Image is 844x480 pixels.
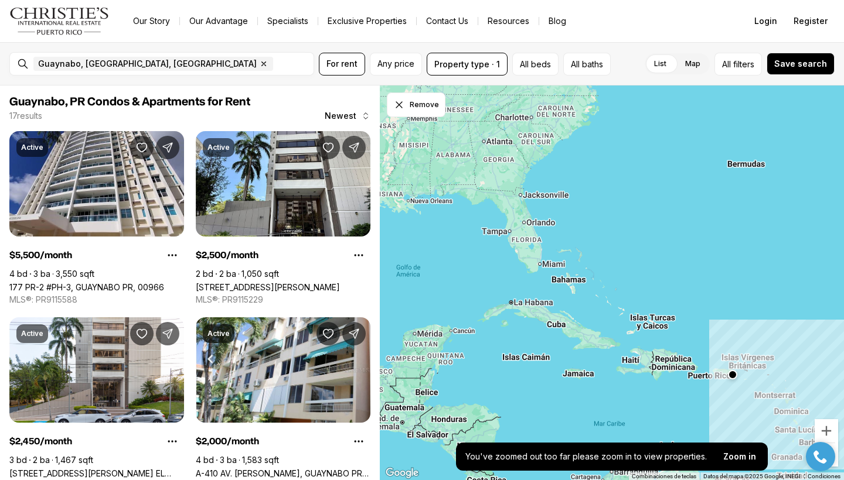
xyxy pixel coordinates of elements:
a: Blog [539,13,576,29]
button: Property options [161,244,184,267]
label: Map [676,53,710,74]
span: Save search [774,59,827,68]
button: Contact Us [417,13,478,29]
span: Guaynabo, PR Condos & Apartments for Rent [9,96,250,108]
button: Save Property: 177 PR-2 #PH-3 [130,136,154,159]
button: Dismiss drawing [387,92,445,117]
a: Resources [478,13,539,29]
a: Our Advantage [180,13,257,29]
span: Login [754,16,777,26]
button: For rent [319,53,365,76]
button: Save Property: 4 SAN PATRICIO AVE #503 [316,136,340,159]
button: Save Property: 1501 SAN PATRICIO AVE, COND. EL GENERALIFE [130,322,154,345]
img: logo [9,7,110,35]
p: Active [21,329,43,338]
button: Property options [161,430,184,453]
span: Guaynabo, [GEOGRAPHIC_DATA], [GEOGRAPHIC_DATA] [38,59,257,68]
button: Share Property [156,322,179,345]
a: Specialists [258,13,318,29]
p: Zoom in [723,452,756,461]
button: Property options [347,430,370,453]
span: Register [794,16,828,26]
a: 4 SAN PATRICIO AVE #503, GUAYNABO PR, 00968 [196,282,340,292]
p: Active [207,329,230,338]
button: All beds [512,53,559,76]
span: Datos del mapa ©2025 Google, INEGI [703,473,801,479]
a: Our Story [124,13,179,29]
button: Share Property [156,136,179,159]
span: filters [733,58,754,70]
a: 1501 SAN PATRICIO AVE, COND. EL GENERALIFE, GUAYNABO PR, 00968 [9,468,184,478]
button: Property type · 1 [427,53,508,76]
a: A-410 AV. JUAN CARLOS DE BORBÓN, GUAYNABO PR, 00969 [196,468,370,478]
button: Login [747,9,784,33]
button: Newest [318,104,377,128]
button: Share Property [342,322,366,345]
button: Any price [370,53,422,76]
p: Active [207,143,230,152]
button: Register [787,9,835,33]
span: All [722,58,731,70]
button: Acercar [815,419,838,443]
button: Save Property: A-410 AV. JUAN CARLOS DE BORBÓN [316,322,340,345]
span: For rent [326,59,358,68]
button: Share Property [342,136,366,159]
label: List [645,53,676,74]
span: Newest [325,111,356,121]
button: Save search [767,53,835,75]
button: All baths [563,53,611,76]
button: Allfilters [714,53,762,76]
p: You've zoomed out too far please zoom in to view properties. [465,452,707,461]
a: 177 PR-2 #PH-3, GUAYNABO PR, 00966 [9,282,164,292]
button: Zoom in [716,445,763,468]
a: Exclusive Properties [318,13,416,29]
p: Active [21,143,43,152]
p: 17 results [9,111,42,121]
button: Property options [347,244,370,267]
span: Any price [377,59,414,68]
